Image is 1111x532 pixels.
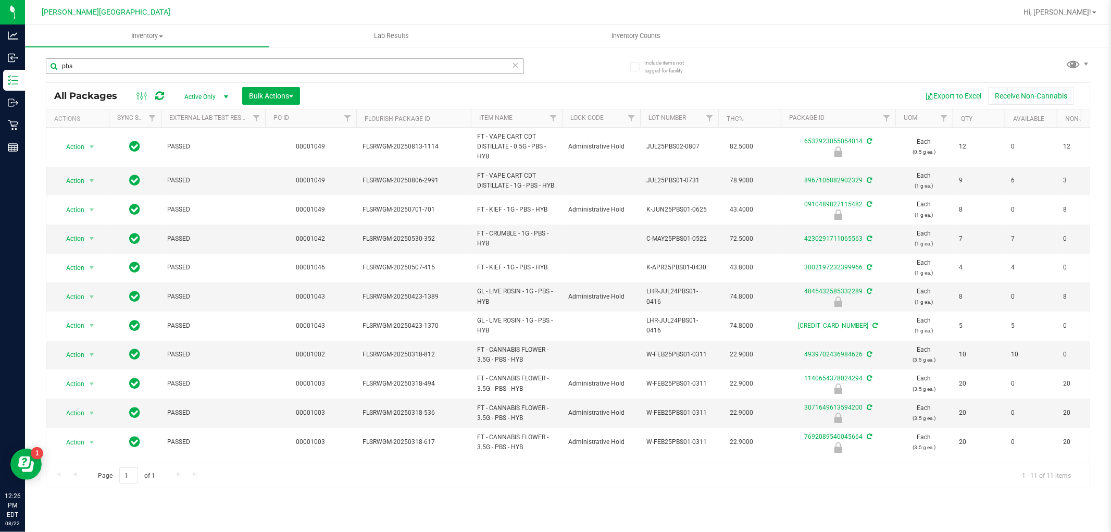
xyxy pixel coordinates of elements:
span: Action [57,203,85,217]
a: Item Name [479,114,513,121]
a: Filter [935,109,953,127]
span: Action [57,290,85,304]
span: 22.9000 [725,347,758,362]
a: 8967105882902329 [804,177,863,184]
span: 20 [1063,408,1103,418]
span: 20 [1063,379,1103,389]
a: 00001049 [296,206,326,213]
span: select [85,290,98,304]
span: Action [57,435,85,450]
a: Package ID [789,114,825,121]
span: In Sync [130,376,141,391]
a: 7692089540045664 [804,433,863,440]
span: 0 [1011,408,1051,418]
span: FLSRWGM-20250813-1114 [363,142,465,152]
span: K-APR25PBS01-0430 [646,263,712,273]
inline-svg: Reports [8,142,18,153]
span: FLSRWGM-20250318-812 [363,350,465,360]
span: 78.9000 [725,173,758,188]
a: Filter [339,109,356,127]
span: GL - LIVE ROSIN - 1G - PBS - HYB [477,316,556,336]
span: JUL25PBS02-0807 [646,142,712,152]
span: 0 [1063,234,1103,244]
p: (1 g ea.) [902,326,946,336]
span: select [85,406,98,420]
span: Each [902,287,946,306]
a: 4845432585332289 [804,288,863,295]
span: PASSED [167,350,259,360]
span: Each [902,374,946,393]
a: PO ID [273,114,289,121]
span: PASSED [167,408,259,418]
span: 0 [1011,379,1051,389]
span: In Sync [130,318,141,333]
span: Administrative Hold [568,408,634,418]
span: Action [57,261,85,275]
input: Search Package ID, Item Name, SKU, Lot or Part Number... [46,58,524,74]
span: 22.9000 [725,376,758,391]
span: select [85,348,98,362]
span: 0 [1011,292,1051,302]
span: FT - CANNABIS FLOWER - 3.5G - PBS - HYB [477,374,556,393]
span: select [85,231,98,246]
span: LHR-JUL24PBS01-0416 [646,287,712,306]
p: (0.5 g ea.) [902,147,946,157]
span: Sync from Compliance System [865,404,872,411]
a: Sync Status [117,114,157,121]
p: (3.5 g ea.) [902,384,946,394]
span: 0 [1063,350,1103,360]
span: 8 [959,292,998,302]
span: 4 [959,263,998,273]
a: [CREDIT_CARD_NUMBER] [798,322,869,329]
span: 8 [1063,205,1103,215]
a: 00001042 [296,235,326,242]
span: Sync from Compliance System [865,264,872,271]
span: 12 [1063,142,1103,152]
span: FLSRWGM-20250423-1370 [363,321,465,331]
span: 5 [959,321,998,331]
span: PASSED [167,142,259,152]
a: 00001003 [296,380,326,387]
span: 22.9000 [725,405,758,420]
a: Filter [878,109,895,127]
span: FT - CANNABIS FLOWER - 3.5G - PBS - HYB [477,345,556,365]
span: 20 [1063,437,1103,447]
p: 12:26 PM EDT [5,491,20,519]
span: All Packages [54,90,128,102]
span: 5 [1011,321,1051,331]
a: 3002197232399966 [804,264,863,271]
a: Filter [144,109,161,127]
span: 43.4000 [725,202,758,217]
a: 4939702436984626 [804,351,863,358]
a: 1140654378024294 [804,375,863,382]
span: Each [902,432,946,452]
span: Page of 1 [89,467,164,484]
span: FLSRWGM-20250318-617 [363,437,465,447]
span: In Sync [130,173,141,188]
span: Action [57,377,85,391]
span: PASSED [167,205,259,215]
span: FT - CRUMBLE - 1G - PBS - HYB [477,229,556,249]
span: 10 [1011,350,1051,360]
span: Action [57,231,85,246]
span: In Sync [130,435,141,449]
span: W-FEB25PBS01-0311 [646,437,712,447]
span: select [85,318,98,333]
p: (1 g ea.) [902,210,946,220]
span: Each [902,137,946,157]
span: In Sync [130,202,141,217]
span: K-JUN25PBS01-0625 [646,205,712,215]
span: Each [902,229,946,249]
a: Filter [701,109,718,127]
span: 22.9000 [725,435,758,450]
span: select [85,203,98,217]
a: Lock Code [570,114,604,121]
span: Action [57,406,85,420]
span: PASSED [167,292,259,302]
span: FLSRWGM-20250423-1389 [363,292,465,302]
span: PASSED [167,263,259,273]
span: JUL25PBS01-0731 [646,176,712,185]
div: Administrative Hold [779,442,897,453]
span: Administrative Hold [568,292,634,302]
